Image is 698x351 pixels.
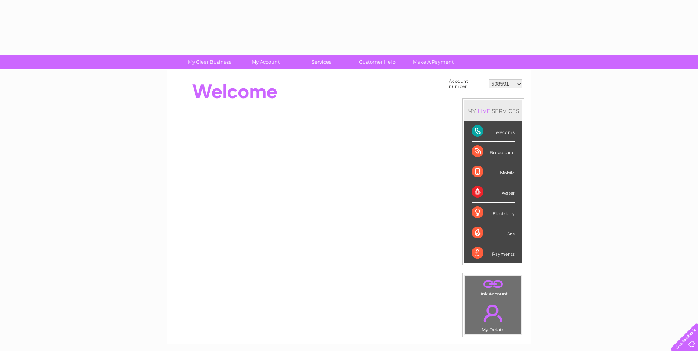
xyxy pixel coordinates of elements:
td: My Details [465,298,522,334]
a: Services [291,55,352,69]
div: LIVE [476,107,492,114]
a: Make A Payment [403,55,464,69]
div: Telecoms [472,121,515,142]
td: Link Account [465,275,522,298]
div: MY SERVICES [464,100,522,121]
a: . [467,300,520,326]
div: Mobile [472,162,515,182]
div: Gas [472,223,515,243]
div: Payments [472,243,515,263]
a: My Clear Business [179,55,240,69]
a: My Account [235,55,296,69]
a: Customer Help [347,55,408,69]
div: Electricity [472,203,515,223]
div: Water [472,182,515,202]
a: . [467,277,520,290]
td: Account number [447,77,487,91]
div: Broadband [472,142,515,162]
